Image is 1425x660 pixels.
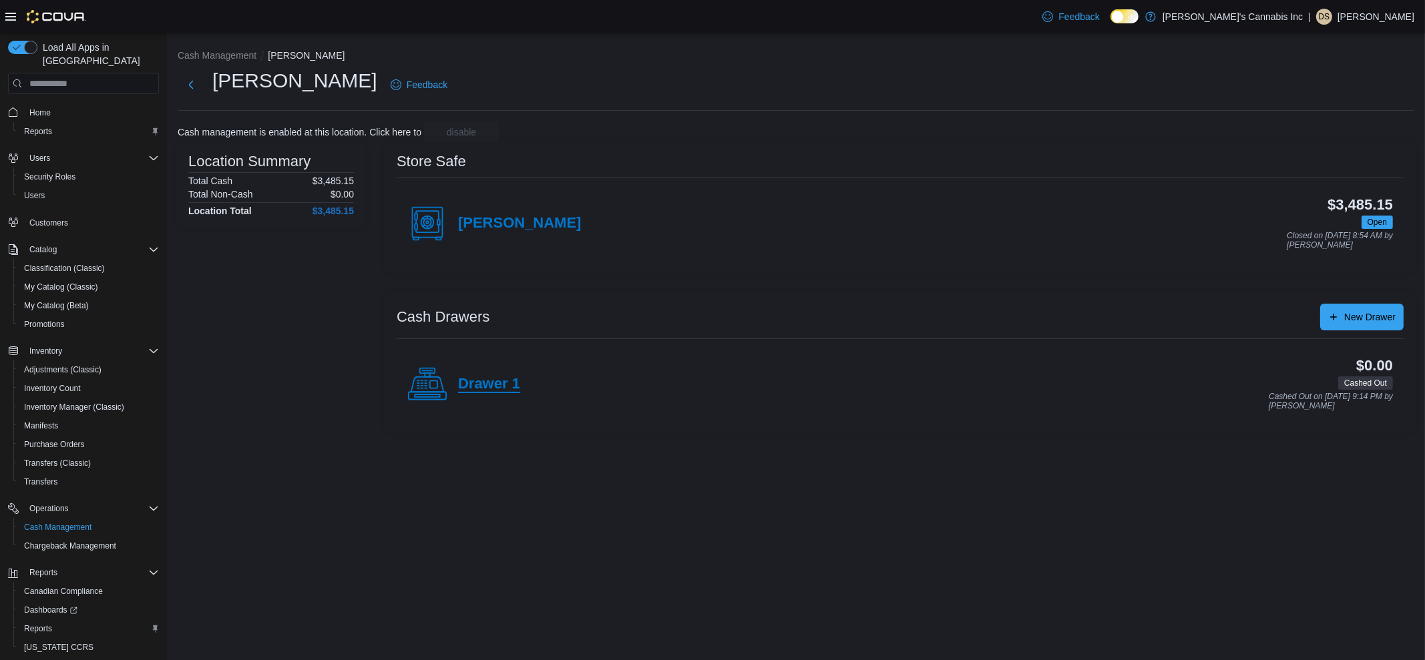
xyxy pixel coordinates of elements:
[24,242,62,258] button: Catalog
[19,362,159,378] span: Adjustments (Classic)
[24,476,57,487] span: Transfers
[3,240,164,259] button: Catalog
[19,519,97,535] a: Cash Management
[24,501,159,517] span: Operations
[1163,9,1303,25] p: [PERSON_NAME]'s Cannabis Inc
[13,278,164,296] button: My Catalog (Classic)
[24,623,52,634] span: Reports
[3,102,164,121] button: Home
[212,67,377,94] h1: [PERSON_NAME]
[13,398,164,416] button: Inventory Manager (Classic)
[13,360,164,379] button: Adjustments (Classic)
[19,602,83,618] a: Dashboards
[424,121,499,143] button: disable
[178,50,256,61] button: Cash Management
[1058,10,1099,23] span: Feedback
[268,50,345,61] button: [PERSON_NAME]
[178,49,1414,65] nav: An example of EuiBreadcrumbs
[1269,392,1393,410] p: Cashed Out on [DATE] 9:14 PM by [PERSON_NAME]
[19,538,122,554] a: Chargeback Management
[29,107,51,118] span: Home
[1110,9,1139,23] input: Dark Mode
[19,583,159,599] span: Canadian Compliance
[13,454,164,472] button: Transfers (Classic)
[24,172,75,182] span: Security Roles
[19,169,159,185] span: Security Roles
[24,586,103,597] span: Canadian Compliance
[19,519,159,535] span: Cash Management
[24,541,116,551] span: Chargeback Management
[13,472,164,491] button: Transfers
[397,153,466,170] h3: Store Safe
[24,439,85,450] span: Purchase Orders
[24,642,93,653] span: [US_STATE] CCRS
[24,501,74,517] button: Operations
[1319,9,1330,25] span: DS
[19,455,96,471] a: Transfers (Classic)
[19,583,108,599] a: Canadian Compliance
[19,474,63,490] a: Transfers
[19,298,159,314] span: My Catalog (Beta)
[19,362,107,378] a: Adjustments (Classic)
[24,319,65,330] span: Promotions
[13,416,164,435] button: Manifests
[24,343,67,359] button: Inventory
[13,435,164,454] button: Purchase Orders
[24,103,159,120] span: Home
[385,71,453,98] a: Feedback
[19,123,159,139] span: Reports
[13,296,164,315] button: My Catalog (Beta)
[13,582,164,601] button: Canadian Compliance
[1362,216,1393,229] span: Open
[19,621,159,637] span: Reports
[1316,9,1332,25] div: Dashwinder Singh
[29,346,62,356] span: Inventory
[29,244,57,255] span: Catalog
[19,474,159,490] span: Transfers
[29,503,69,514] span: Operations
[24,522,91,533] span: Cash Management
[24,190,45,201] span: Users
[13,518,164,537] button: Cash Management
[1328,197,1393,213] h3: $3,485.15
[1344,310,1396,324] span: New Drawer
[19,538,159,554] span: Chargeback Management
[1110,23,1111,24] span: Dark Mode
[13,619,164,638] button: Reports
[19,316,70,332] a: Promotions
[13,638,164,657] button: [US_STATE] CCRS
[19,602,159,618] span: Dashboards
[331,189,354,200] p: $0.00
[29,218,68,228] span: Customers
[3,499,164,518] button: Operations
[19,418,63,434] a: Manifests
[19,380,86,396] a: Inventory Count
[19,436,159,452] span: Purchase Orders
[1287,232,1393,250] p: Closed on [DATE] 8:54 AM by [PERSON_NAME]
[13,186,164,205] button: Users
[19,260,110,276] a: Classification (Classic)
[19,455,159,471] span: Transfers (Classic)
[19,123,57,139] a: Reports
[24,402,124,412] span: Inventory Manager (Classic)
[1338,376,1393,390] span: Cashed Out
[19,298,94,314] a: My Catalog (Beta)
[19,169,81,185] a: Security Roles
[19,380,159,396] span: Inventory Count
[24,105,56,121] a: Home
[19,188,159,204] span: Users
[19,399,130,415] a: Inventory Manager (Classic)
[13,315,164,334] button: Promotions
[19,621,57,637] a: Reports
[24,364,101,375] span: Adjustments (Classic)
[24,343,159,359] span: Inventory
[1037,3,1104,30] a: Feedback
[19,639,99,655] a: [US_STATE] CCRS
[19,639,159,655] span: Washington CCRS
[24,282,98,292] span: My Catalog (Classic)
[37,41,159,67] span: Load All Apps in [GEOGRAPHIC_DATA]
[24,150,159,166] span: Users
[1320,304,1404,330] button: New Drawer
[3,149,164,168] button: Users
[3,342,164,360] button: Inventory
